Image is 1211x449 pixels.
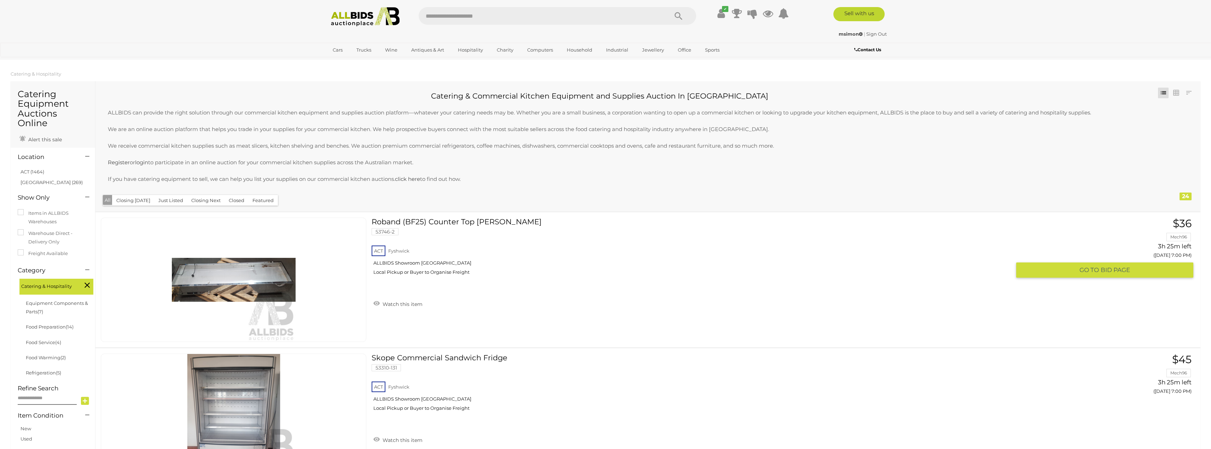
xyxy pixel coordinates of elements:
[866,31,887,37] a: Sign Out
[18,209,88,226] label: Items in ALLBIDS Warehouses
[562,44,597,56] a: Household
[187,195,225,206] button: Closing Next
[1173,217,1192,230] span: $36
[716,7,727,20] a: ✔
[26,355,66,360] a: Food Warming(2)
[18,249,68,258] label: Freight Available
[380,44,402,56] a: Wine
[21,169,44,175] a: ACT (1464)
[225,195,249,206] button: Closed
[21,426,31,431] a: New
[407,44,449,56] a: Antiques & Art
[18,89,88,128] h1: Catering Equipment Auctions Online
[700,44,724,56] a: Sports
[327,7,404,26] img: Allbids.com.au
[377,354,1011,416] a: Skope Commercial Sandwich Fridge 53310-131 ACT Fyshwick ALLBIDS Showroom [GEOGRAPHIC_DATA] Local ...
[56,370,61,376] span: (5)
[21,280,74,290] span: Catering & Hospitality
[101,174,1099,184] p: If you have catering equipment to sell, we can help you list your supplies on our commercial kitc...
[523,44,558,56] a: Computers
[108,159,130,166] a: Register
[637,44,669,56] a: Jewellery
[172,218,296,342] img: 53746-2a.jpg
[18,412,75,419] h4: Item Condition
[18,154,75,160] h4: Location
[1172,353,1192,366] span: $45
[352,44,376,56] a: Trucks
[453,44,488,56] a: Hospitality
[833,7,885,21] a: Sell with us
[839,31,864,37] a: msimon
[18,229,88,246] label: Warehouse Direct - Delivery Only
[18,385,93,392] h4: Refine Search
[328,56,388,67] a: [GEOGRAPHIC_DATA]
[101,141,1099,150] p: We receive commercial kitchen supplies such as meat slicers, kitchen shelving and benches. We auc...
[26,370,61,376] a: Refrigeration(5)
[1101,266,1130,274] span: BID PAGE
[839,31,863,37] strong: msimon
[381,301,423,307] span: Watch this item
[154,195,187,206] button: Just Listed
[864,31,865,37] span: |
[21,179,83,185] a: [GEOGRAPHIC_DATA] (269)
[21,436,32,442] a: Used
[112,195,155,206] button: Closing [DATE]
[101,124,1099,134] p: We are an online auction platform that helps you trade in your supplies for your commercial kitch...
[11,71,61,77] a: Catering & Hospitality
[601,44,633,56] a: Industrial
[661,7,696,25] button: Search
[66,324,74,330] span: (14)
[18,134,64,144] a: Alert this sale
[722,6,728,12] i: ✔
[854,46,883,54] a: Contact Us
[1079,266,1101,274] span: GO TO
[854,47,881,52] b: Contact Us
[18,194,75,201] h4: Show Only
[135,159,148,166] a: login
[103,195,112,205] button: All
[1016,262,1193,278] button: GO TOBID PAGE
[101,92,1099,100] h2: Catering & Commercial Kitchen Equipment and Supplies Auction In [GEOGRAPHIC_DATA]
[372,434,424,445] a: Watch this item
[377,218,1011,280] a: Roband (BF25) Counter Top [PERSON_NAME] 53746-2 ACT Fyshwick ALLBIDS Showroom [GEOGRAPHIC_DATA] L...
[18,267,75,274] h4: Category
[673,44,696,56] a: Office
[381,437,423,443] span: Watch this item
[248,195,278,206] button: Featured
[26,300,88,314] a: Equipment Components & Parts(7)
[328,44,347,56] a: Cars
[492,44,518,56] a: Charity
[395,176,420,182] a: click here
[1021,354,1193,398] a: $45 Mech96 3h 25m left ([DATE] 7:00 PM)
[37,309,43,314] span: (7)
[101,101,1099,117] p: ALLBIDS can provide the right solution through our commercial kitchen equipment and supplies auct...
[372,298,424,309] a: Watch this item
[26,339,61,345] a: Food Service(4)
[1180,193,1192,200] div: 24
[60,355,66,360] span: (2)
[1021,218,1193,278] a: $36 Mech96 3h 25m left ([DATE] 7:00 PM) GO TOBID PAGE
[101,158,1099,167] p: or to participate in an online auction for your commercial kitchen supplies across the Australian...
[27,136,62,143] span: Alert this sale
[55,339,61,345] span: (4)
[26,324,74,330] a: Food Preparation(14)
